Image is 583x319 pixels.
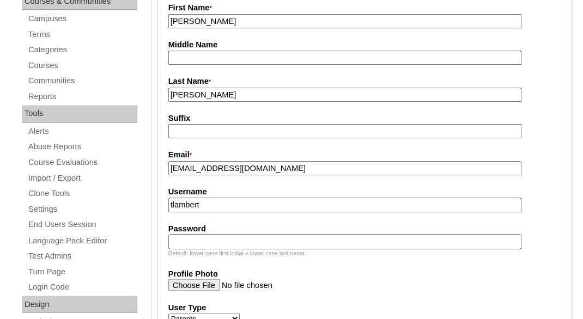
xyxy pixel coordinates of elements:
[27,28,137,41] a: Terms
[168,268,561,279] label: Profile Photo
[27,171,137,185] a: Import / Export
[22,105,137,122] div: Tools
[27,140,137,154] a: Abuse Reports
[27,203,137,216] a: Settings
[27,12,137,26] a: Campuses
[27,90,137,103] a: Reports
[27,249,137,262] a: Test Admins
[27,156,137,169] a: Course Evaluations
[27,280,137,293] a: Login Code
[168,76,561,88] label: Last Name
[27,265,137,278] a: Turn Page
[27,234,137,247] a: Language Pack Editor
[27,43,137,57] a: Categories
[168,249,561,257] div: Default: lower case first initial + lower case last name.
[22,296,137,313] div: Design
[168,223,561,235] label: Password
[168,302,561,313] label: User Type
[168,39,561,51] label: Middle Name
[27,125,137,138] a: Alerts
[27,74,137,88] a: Communities
[27,187,137,200] a: Clone Tools
[168,149,561,161] label: Email
[27,59,137,72] a: Courses
[27,218,137,231] a: End Users Session
[168,186,561,198] label: Username
[168,2,561,14] label: First Name
[168,113,561,124] label: Suffix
